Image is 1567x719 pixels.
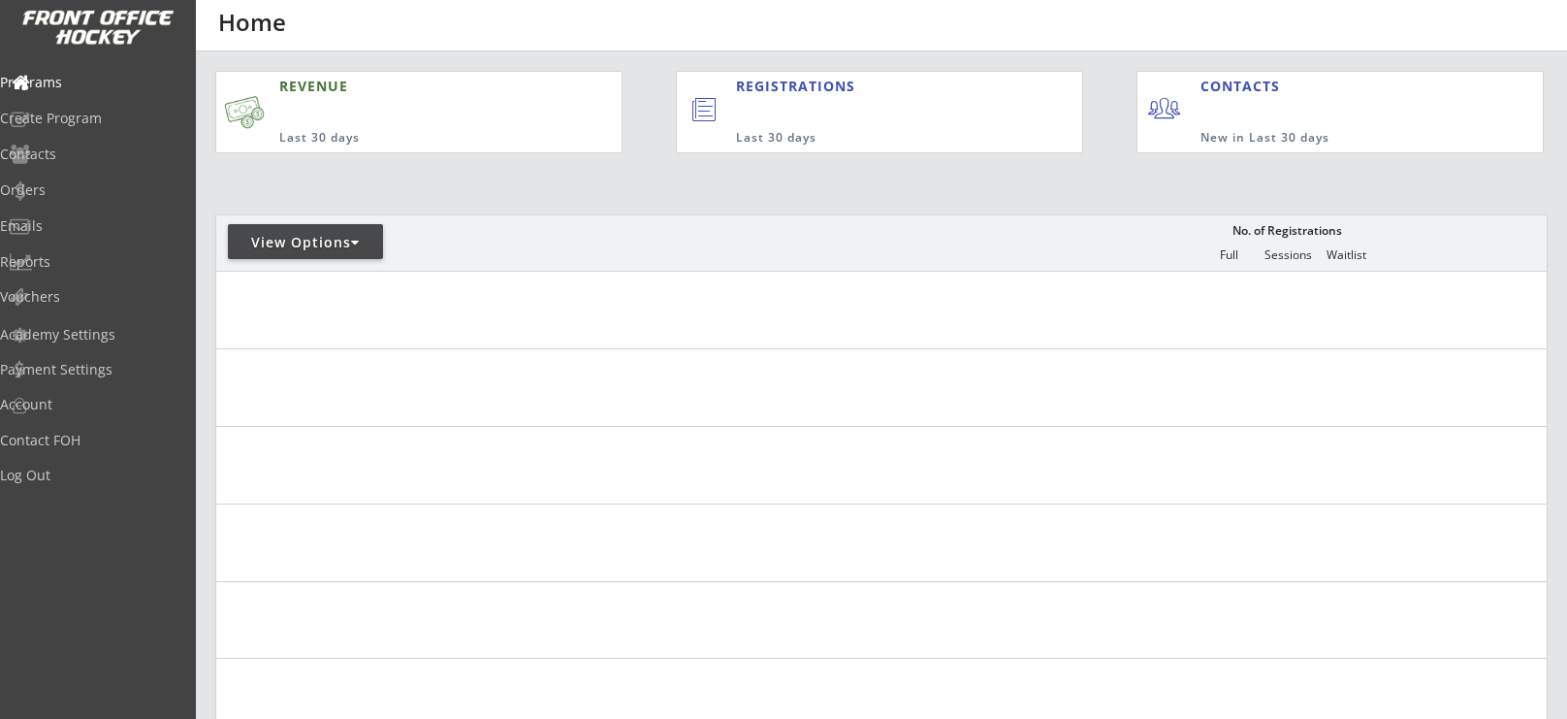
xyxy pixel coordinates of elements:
div: No. of Registrations [1227,224,1347,238]
div: REGISTRATIONS [736,77,993,96]
div: Last 30 days [279,130,528,147]
div: Waitlist [1317,248,1375,262]
div: REVENUE [279,77,528,96]
div: Sessions [1259,248,1317,262]
div: New in Last 30 days [1200,130,1453,147]
div: View Options [228,233,383,252]
div: CONTACTS [1200,77,1289,96]
div: Last 30 days [736,130,1003,147]
div: Full [1199,248,1258,262]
